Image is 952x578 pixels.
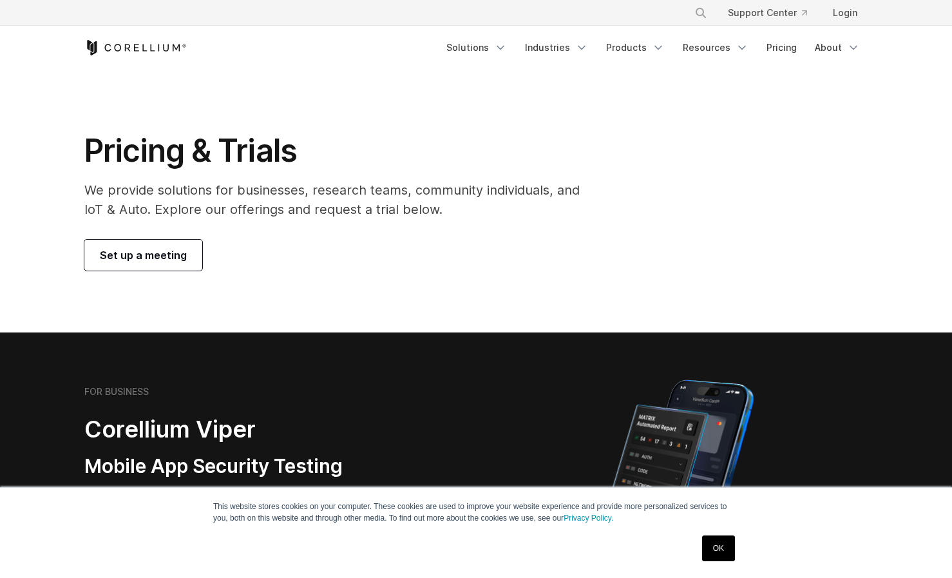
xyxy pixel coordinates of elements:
[689,1,712,24] button: Search
[807,36,868,59] a: About
[718,1,817,24] a: Support Center
[564,514,613,523] a: Privacy Policy.
[702,535,735,561] a: OK
[84,131,598,170] h1: Pricing & Trials
[439,36,515,59] a: Solutions
[100,247,187,263] span: Set up a meeting
[759,36,804,59] a: Pricing
[84,180,598,219] p: We provide solutions for businesses, research teams, community individuals, and IoT & Auto. Explo...
[823,1,868,24] a: Login
[598,36,672,59] a: Products
[679,1,868,24] div: Navigation Menu
[84,240,202,271] a: Set up a meeting
[675,36,756,59] a: Resources
[84,415,414,444] h2: Corellium Viper
[213,501,739,524] p: This website stores cookies on your computer. These cookies are used to improve your website expe...
[84,454,414,479] h3: Mobile App Security Testing
[84,386,149,398] h6: FOR BUSINESS
[517,36,596,59] a: Industries
[84,40,187,55] a: Corellium Home
[439,36,868,59] div: Navigation Menu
